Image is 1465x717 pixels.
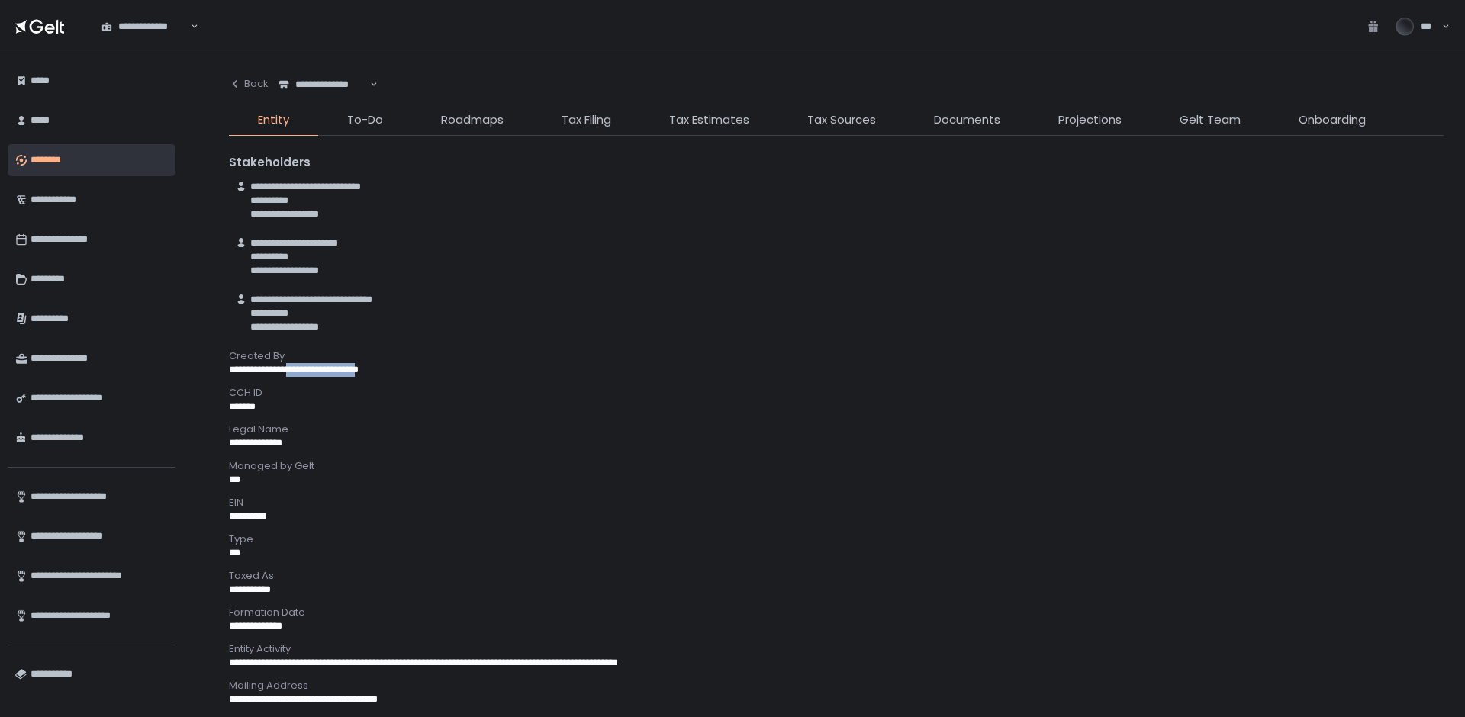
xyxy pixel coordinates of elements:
div: Mailing Address [229,679,1444,693]
span: Roadmaps [441,111,504,129]
div: Legal Name [229,423,1444,436]
span: Gelt Team [1180,111,1241,129]
div: CCH ID [229,386,1444,400]
span: Documents [934,111,1000,129]
input: Search for option [188,19,189,34]
div: Search for option [269,69,378,101]
span: Onboarding [1299,111,1366,129]
div: Entity Activity [229,642,1444,656]
span: To-Do [347,111,383,129]
div: EIN [229,496,1444,510]
span: Projections [1058,111,1122,129]
div: Type [229,532,1444,546]
span: Entity [258,111,289,129]
div: Search for option [92,11,198,43]
div: Managed by Gelt [229,459,1444,473]
span: Tax Estimates [669,111,749,129]
button: Back [229,69,269,99]
span: Tax Filing [562,111,611,129]
div: Taxed As [229,569,1444,583]
span: Tax Sources [807,111,876,129]
div: Formation Date [229,606,1444,619]
div: Created By [229,349,1444,363]
div: Stakeholders [229,154,1444,172]
div: Back [229,77,269,91]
